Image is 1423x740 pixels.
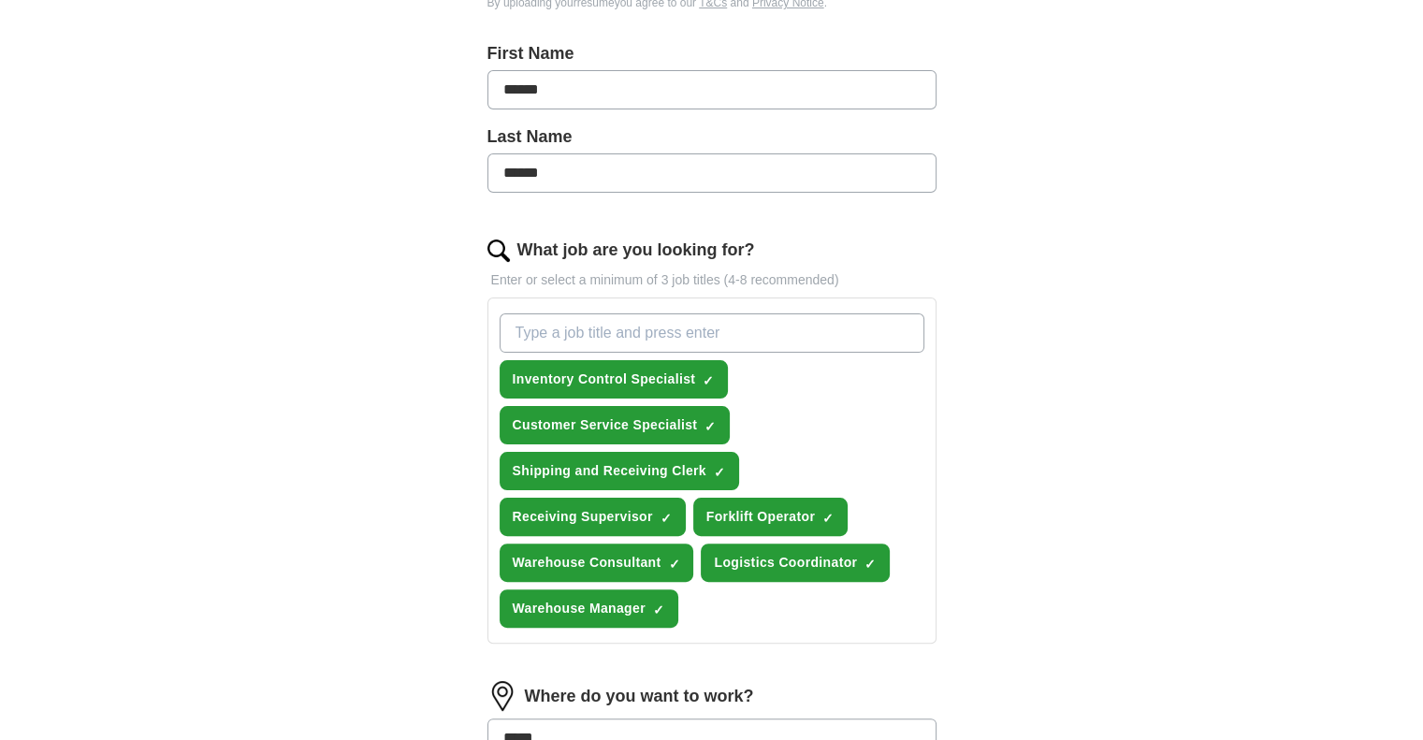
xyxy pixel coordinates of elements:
[668,557,679,572] span: ✓
[513,370,696,389] span: Inventory Control Specialist
[500,452,739,490] button: Shipping and Receiving Clerk✓
[500,589,678,628] button: Warehouse Manager✓
[513,415,698,435] span: Customer Service Specialist
[487,270,937,290] p: Enter or select a minimum of 3 job titles (4-8 recommended)
[500,406,731,444] button: Customer Service Specialist✓
[517,238,755,263] label: What job are you looking for?
[500,544,694,582] button: Warehouse Consultant✓
[693,498,848,536] button: Forklift Operator✓
[487,681,517,711] img: location.png
[513,553,661,573] span: Warehouse Consultant
[513,461,706,481] span: Shipping and Receiving Clerk
[822,511,834,526] span: ✓
[513,507,653,527] span: Receiving Supervisor
[513,599,646,618] span: Warehouse Manager
[714,465,725,480] span: ✓
[525,684,754,709] label: Where do you want to work?
[864,557,876,572] span: ✓
[701,544,890,582] button: Logistics Coordinator✓
[487,41,937,66] label: First Name
[714,553,857,573] span: Logistics Coordinator
[500,360,729,399] button: Inventory Control Specialist✓
[706,507,815,527] span: Forklift Operator
[704,419,716,434] span: ✓
[703,373,714,388] span: ✓
[653,602,664,617] span: ✓
[487,239,510,262] img: search.png
[500,313,924,353] input: Type a job title and press enter
[487,124,937,150] label: Last Name
[661,511,672,526] span: ✓
[500,498,686,536] button: Receiving Supervisor✓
